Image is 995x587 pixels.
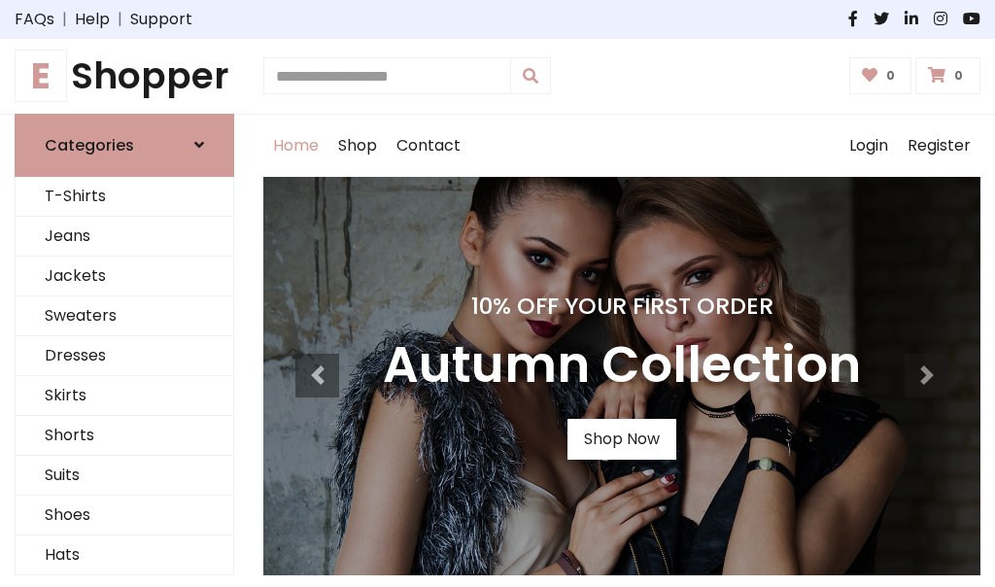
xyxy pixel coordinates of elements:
[15,54,234,98] h1: Shopper
[383,335,861,396] h3: Autumn Collection
[840,115,898,177] a: Login
[130,8,192,31] a: Support
[16,416,233,456] a: Shorts
[110,8,130,31] span: |
[15,50,67,102] span: E
[16,257,233,296] a: Jackets
[54,8,75,31] span: |
[16,177,233,217] a: T-Shirts
[387,115,470,177] a: Contact
[75,8,110,31] a: Help
[263,115,328,177] a: Home
[898,115,980,177] a: Register
[16,296,233,336] a: Sweaters
[15,114,234,177] a: Categories
[15,8,54,31] a: FAQs
[567,419,676,460] a: Shop Now
[915,57,980,94] a: 0
[383,293,861,320] h4: 10% Off Your First Order
[16,217,233,257] a: Jeans
[16,535,233,575] a: Hats
[16,496,233,535] a: Shoes
[849,57,912,94] a: 0
[949,67,968,85] span: 0
[328,115,387,177] a: Shop
[45,136,134,155] h6: Categories
[15,54,234,98] a: EShopper
[881,67,900,85] span: 0
[16,456,233,496] a: Suits
[16,336,233,376] a: Dresses
[16,376,233,416] a: Skirts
